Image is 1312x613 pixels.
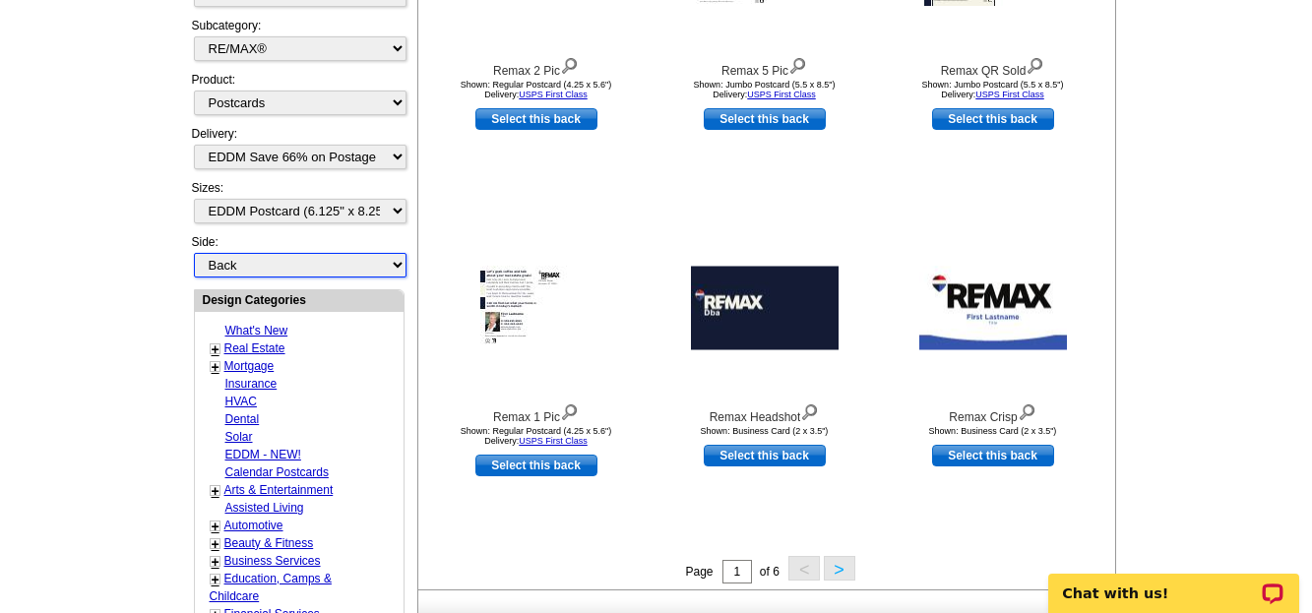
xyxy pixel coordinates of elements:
[475,455,597,476] a: use this design
[224,341,285,355] a: Real Estate
[224,536,314,550] a: Beauty & Fitness
[212,572,219,587] a: +
[932,108,1054,130] a: use this design
[210,572,332,603] a: Education, Camps & Childcare
[224,483,334,497] a: Arts & Entertainment
[788,556,820,581] button: <
[428,80,645,99] div: Shown: Regular Postcard (4.25 x 5.6") Delivery:
[428,426,645,446] div: Shown: Regular Postcard (4.25 x 5.6") Delivery:
[560,399,579,421] img: view design details
[192,71,405,125] div: Product:
[192,125,405,179] div: Delivery:
[1035,551,1312,613] iframe: LiveChat chat widget
[691,267,839,350] img: Remax Headshot
[919,267,1067,350] img: Remax Crisp
[212,536,219,552] a: +
[224,554,321,568] a: Business Services
[192,233,405,279] div: Side:
[212,519,219,534] a: +
[225,377,278,391] a: Insurance
[656,80,873,99] div: Shown: Jumbo Postcard (5.5 x 8.5") Delivery:
[1018,399,1036,421] img: view design details
[225,412,260,426] a: Dental
[656,53,873,80] div: Remax 5 Pic
[885,426,1101,436] div: Shown: Business Card (2 x 3.5")
[225,430,253,444] a: Solar
[225,465,329,479] a: Calendar Postcards
[212,341,219,357] a: +
[212,483,219,499] a: +
[192,17,405,71] div: Subcategory:
[475,108,597,130] a: use this design
[519,90,588,99] a: USPS First Class
[885,80,1101,99] div: Shown: Jumbo Postcard (5.5 x 8.5") Delivery:
[212,359,219,375] a: +
[225,395,257,408] a: HVAC
[885,53,1101,80] div: Remax QR Sold
[885,399,1101,426] div: Remax Crisp
[788,53,807,75] img: view design details
[656,399,873,426] div: Remax Headshot
[225,448,301,461] a: EDDM - NEW!
[225,501,304,515] a: Assisted Living
[225,324,288,337] a: What's New
[480,266,593,350] img: Remax 1 Pic
[195,290,404,309] div: Design Categories
[932,445,1054,466] a: use this design
[224,359,275,373] a: Mortgage
[1026,53,1044,75] img: view design details
[685,565,713,579] span: Page
[975,90,1044,99] a: USPS First Class
[760,565,780,579] span: of 6
[800,399,819,421] img: view design details
[560,53,579,75] img: view design details
[224,519,283,532] a: Automotive
[704,445,826,466] a: use this design
[428,53,645,80] div: Remax 2 Pic
[428,399,645,426] div: Remax 1 Pic
[192,179,405,233] div: Sizes:
[519,436,588,446] a: USPS First Class
[824,556,855,581] button: >
[212,554,219,570] a: +
[656,426,873,436] div: Shown: Business Card (2 x 3.5")
[704,108,826,130] a: use this design
[747,90,816,99] a: USPS First Class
